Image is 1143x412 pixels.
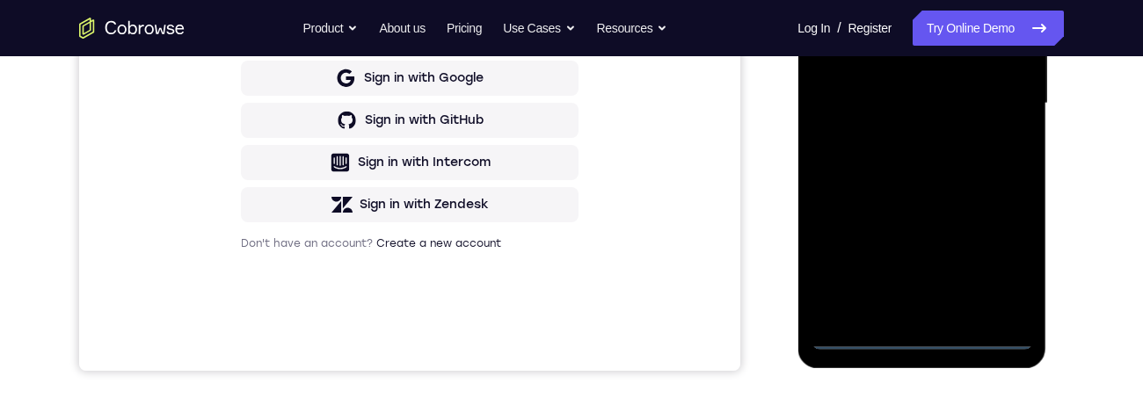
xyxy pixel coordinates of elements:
span: / [837,18,841,39]
input: Enter your email [172,168,489,185]
a: Try Online Demo [913,11,1064,46]
div: Sign in with Intercom [279,372,411,389]
button: Resources [597,11,668,46]
button: Use Cases [503,11,575,46]
p: or [322,251,340,265]
h1: Sign in to your account [162,120,499,145]
a: Register [848,11,892,46]
a: Pricing [447,11,482,46]
button: Sign in with Google [162,278,499,314]
a: Log In [797,11,830,46]
button: Sign in [162,201,499,236]
div: Sign in with Google [285,287,404,305]
button: Sign in with Intercom [162,363,499,398]
button: Sign in with GitHub [162,321,499,356]
a: Go to the home page [79,18,185,39]
button: Product [303,11,359,46]
a: About us [379,11,425,46]
div: Sign in with GitHub [286,329,404,347]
